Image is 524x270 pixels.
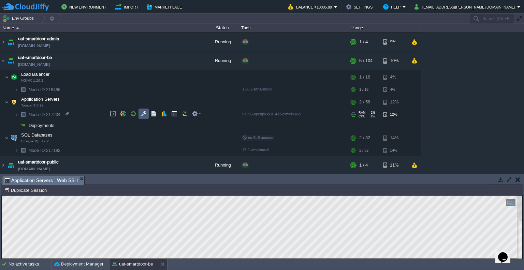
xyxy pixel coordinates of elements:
[28,112,61,117] a: Node ID:217204
[28,123,56,128] a: Deployments
[28,147,61,153] a: Node ID:217192
[383,84,405,95] div: 4%
[5,131,9,145] img: AMDAwAAAACH5BAEAAAAALAAAAAABAAEAAAICRAEAOw==
[54,261,103,268] button: Deployment Manager
[9,259,51,270] div: No active tasks
[20,96,61,102] span: Application Servers
[18,166,50,172] a: [DOMAIN_NAME]
[1,24,205,32] div: Name
[205,52,239,70] div: Running
[14,120,18,131] img: AMDAwAAAACH5BAEAAAAALAAAAAABAAEAAAICRAEAOw==
[21,139,49,143] span: PostgreSQL 17.2
[21,103,44,108] span: Tomcat 9.0.98
[383,109,405,120] div: 12%
[61,3,108,11] button: New Environment
[205,156,239,174] div: Running
[28,147,61,153] span: 217192
[368,115,375,118] span: 1%
[18,61,50,68] a: [DOMAIN_NAME]
[383,156,405,174] div: 11%
[18,109,28,120] img: AMDAwAAAACH5BAEAAAAALAAAAAABAAEAAAICRAEAOw==
[359,156,368,174] div: 1 / 4
[239,24,348,32] div: Tags
[242,112,301,116] span: 9.0.98-openjdk-8.0_432-almalinux-9
[29,112,46,117] span: Node ID:
[205,33,239,51] div: Running
[383,95,405,109] div: 12%
[16,27,19,29] img: AMDAwAAAACH5BAEAAAAALAAAAAABAAEAAAICRAEAOw==
[205,24,239,32] div: Status
[0,52,6,70] img: AMDAwAAAACH5BAEAAAAALAAAAAABAAEAAAICRAEAOw==
[14,109,18,120] img: AMDAwAAAACH5BAEAAAAALAAAAAABAAEAAAICRAEAOw==
[115,3,141,11] button: Import
[414,3,517,11] button: [EMAIL_ADDRESS][PERSON_NAME][DOMAIN_NAME]
[29,87,46,92] span: Node ID:
[2,14,36,23] button: Env Groups
[18,42,50,49] a: [DOMAIN_NAME]
[346,3,375,11] button: Settings
[112,261,153,268] button: uat-smartdoor-be
[5,70,9,84] img: AMDAwAAAACH5BAEAAAAALAAAAAABAAEAAAICRAEAOw==
[21,79,43,83] span: NGINX 1.26.2
[20,132,54,138] a: SQL DatabasesPostgreSQL 17.2
[288,3,334,11] button: Balance ₹10005.89
[29,148,46,153] span: Node ID:
[5,95,9,109] img: AMDAwAAAACH5BAEAAAAALAAAAAABAAEAAAICRAEAOw==
[359,33,368,51] div: 1 / 4
[14,84,18,95] img: AMDAwAAAACH5BAEAAAAALAAAAAABAAEAAAICRAEAOw==
[359,70,370,84] div: 1 / 16
[383,145,405,156] div: 14%
[242,87,272,91] span: 1.26.2-almalinux-9
[359,131,370,145] div: 2 / 32
[383,52,405,70] div: 10%
[20,97,61,102] a: Application ServersTomcat 9.0.98
[28,112,61,117] span: 217204
[28,87,61,93] span: 218486
[359,52,373,70] div: 5 / 104
[20,71,50,77] span: Load Balancer
[359,84,368,95] div: 1 / 16
[359,95,370,109] div: 2 / 56
[383,70,405,84] div: 4%
[4,176,78,185] span: Application Servers : Web SSH
[359,145,368,156] div: 2 / 32
[6,33,16,51] img: AMDAwAAAACH5BAEAAAAALAAAAAABAAEAAAICRAEAOw==
[242,136,273,140] span: no SLB access
[242,148,269,152] span: 17.2-almalinux-9
[495,243,517,263] iframe: chat widget
[2,3,49,11] img: CloudJiffy
[14,145,18,156] img: AMDAwAAAACH5BAEAAAAALAAAAAABAAEAAAICRAEAOw==
[18,84,28,95] img: AMDAwAAAACH5BAEAAAAALAAAAAABAAEAAAICRAEAOw==
[368,111,375,114] span: 2%
[6,156,16,174] img: AMDAwAAAACH5BAEAAAAALAAAAAABAAEAAAICRAEAOw==
[18,145,28,156] img: AMDAwAAAACH5BAEAAAAALAAAAAABAAEAAAICRAEAOw==
[9,95,19,109] img: AMDAwAAAACH5BAEAAAAALAAAAAABAAEAAAICRAEAOw==
[0,156,6,174] img: AMDAwAAAACH5BAEAAAAALAAAAAABAAEAAAICRAEAOw==
[20,72,50,77] a: Load BalancerNGINX 1.26.2
[147,3,184,11] button: Marketplace
[18,159,59,166] a: uat-smartdoor-public
[9,70,19,84] img: AMDAwAAAACH5BAEAAAAALAAAAAABAAEAAAICRAEAOw==
[6,52,16,70] img: AMDAwAAAACH5BAEAAAAALAAAAAABAAEAAAICRAEAOw==
[9,131,19,145] img: AMDAwAAAACH5BAEAAAAALAAAAAABAAEAAAICRAEAOw==
[18,35,59,42] a: uat-smartdoor-admin
[359,115,365,118] span: CPU
[28,87,61,93] a: Node ID:218486
[0,33,6,51] img: AMDAwAAAACH5BAEAAAAALAAAAAABAAEAAAICRAEAOw==
[18,120,28,131] img: AMDAwAAAACH5BAEAAAAALAAAAAABAAEAAAICRAEAOw==
[359,111,366,114] span: RAM
[20,132,54,138] span: SQL Databases
[4,187,49,193] button: Duplicate Session
[383,33,405,51] div: 9%
[383,3,403,11] button: Help
[383,131,405,145] div: 14%
[349,24,421,32] div: Usage
[18,54,52,61] a: uat-smartdoor-be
